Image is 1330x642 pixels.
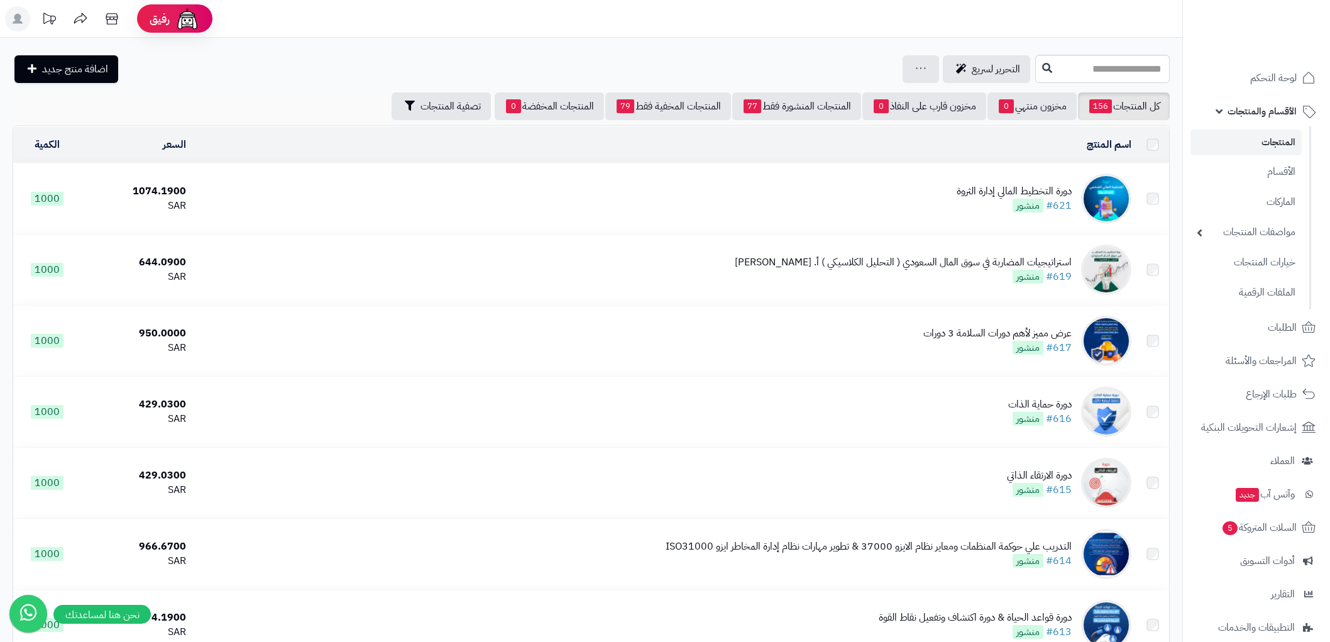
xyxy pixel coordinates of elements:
[163,137,186,152] a: السعر
[85,412,185,426] div: SAR
[35,137,60,152] a: الكمية
[1240,552,1295,570] span: أدوات التسويق
[31,547,63,561] span: 1000
[85,255,185,270] div: 644.0900
[1087,137,1131,152] a: اسم المنتج
[1190,189,1302,216] a: الماركات
[1236,488,1259,502] span: جديد
[1190,249,1302,276] a: خيارات المنتجات
[879,611,1072,625] div: دورة قواعد الحياة & دورة اكتشاف وتفعيل نقاط القوة
[1250,69,1297,87] span: لوحة التحكم
[31,263,63,277] span: 1000
[1201,419,1297,436] span: إشعارات التحويلات البنكية
[1246,385,1297,403] span: طلبات الإرجاع
[732,92,861,120] a: المنتجات المنشورة فقط77
[85,468,185,483] div: 429.0300
[85,625,185,639] div: SAR
[999,99,1014,113] span: 0
[1190,346,1322,376] a: المراجعات والأسئلة
[1226,352,1297,370] span: المراجعات والأسئلة
[987,92,1077,120] a: مخزون منتهي0
[1190,63,1322,93] a: لوحة التحكم
[1013,554,1043,568] span: منشور
[1190,479,1322,509] a: وآتس آبجديد
[1007,468,1072,483] div: دورة الارتقاء الذاتي
[1190,512,1322,543] a: السلات المتروكة5
[605,92,731,120] a: المنتجات المخفية فقط79
[923,326,1072,341] div: عرض مميز لأهم دورات السلامة 3 دورات
[1081,387,1131,437] img: دورة حماية الذات
[85,397,185,412] div: 429.0300
[1046,340,1072,355] a: #617
[1013,483,1043,497] span: منشور
[85,483,185,497] div: SAR
[744,99,761,113] span: 77
[1221,519,1297,536] span: السلات المتروكة
[85,199,185,213] div: SAR
[1190,412,1322,443] a: إشعارات التحويلات البنكية
[1078,92,1170,120] a: كل المنتجات156
[1228,102,1297,120] span: الأقسام والمنتجات
[1234,485,1295,503] span: وآتس آب
[617,99,634,113] span: 79
[31,405,63,419] span: 1000
[1245,35,1318,62] img: logo-2.png
[735,255,1072,270] div: استراتيجيات المضاربة في سوق المال السعودي ( التحليل الكلاسيكي ) أ. [PERSON_NAME]
[1081,316,1131,366] img: عرض مميز لأهم دورات السلامة 3 دورات
[1046,411,1072,426] a: #616
[1046,198,1072,213] a: #621
[506,99,521,113] span: 0
[175,6,200,31] img: ai-face.png
[42,62,108,77] span: اضافة منتج جديد
[14,55,118,83] a: اضافة منتج جديد
[495,92,604,120] a: المنتجات المخفضة0
[1013,625,1043,639] span: منشور
[972,62,1020,77] span: التحرير لسريع
[1190,158,1302,185] a: الأقسام
[1081,245,1131,295] img: استراتيجيات المضاربة في سوق المال السعودي ( التحليل الكلاسيكي ) أ. رائد العساف
[85,341,185,355] div: SAR
[1046,553,1072,568] a: #614
[1081,174,1131,224] img: دورة التخطيط المالي إدارة الثروة
[85,326,185,341] div: 950.0000
[420,99,481,114] span: تصفية المنتجات
[1218,619,1295,636] span: التطبيقات والخدمات
[1223,521,1238,535] span: 5
[85,270,185,284] div: SAR
[874,99,889,113] span: 0
[85,184,185,199] div: 1074.1900
[31,192,63,206] span: 1000
[31,476,63,490] span: 1000
[1190,546,1322,576] a: أدوات التسويق
[1190,279,1302,306] a: الملفات الرقمية
[1190,219,1302,246] a: مواصفات المنتجات
[1190,313,1322,343] a: الطلبات
[85,554,185,568] div: SAR
[392,92,491,120] button: تصفية المنتجات
[1013,270,1043,284] span: منشور
[1190,446,1322,476] a: العملاء
[1271,585,1295,603] span: التقارير
[1046,624,1072,639] a: #613
[666,540,1072,554] div: التدريب علي حوكمة المنظمات ومعاير نظام الايزو 37000 & تطوير مهارات نظام إدارة المخاطر ايزو ISO31000
[1013,341,1043,355] span: منشور
[957,184,1072,199] div: دورة التخطيط المالي إدارة الثروة
[1190,579,1322,609] a: التقارير
[1268,319,1297,336] span: الطلبات
[1013,412,1043,426] span: منشور
[1081,458,1131,508] img: دورة الارتقاء الذاتي
[31,334,63,348] span: 1000
[1190,379,1322,409] a: طلبات الإرجاع
[1270,452,1295,470] span: العملاء
[1046,482,1072,497] a: #615
[862,92,986,120] a: مخزون قارب على النفاذ0
[1081,529,1131,579] img: التدريب علي حوكمة المنظمات ومعاير نظام الايزو 37000 & تطوير مهارات نظام إدارة المخاطر ايزو ISO31000
[1008,397,1072,412] div: دورة حماية الذات
[1013,199,1043,213] span: منشور
[1046,269,1072,284] a: #619
[1089,99,1112,113] span: 156
[943,55,1030,83] a: التحرير لسريع
[150,11,170,26] span: رفيق
[85,540,185,554] div: 966.6700
[1190,130,1302,155] a: المنتجات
